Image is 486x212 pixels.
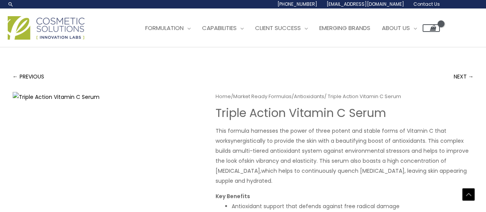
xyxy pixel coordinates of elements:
[313,17,376,40] a: Emerging Brands
[232,201,474,211] li: Antioxidant support that defends against free radical damage
[413,1,440,7] span: Contact Us
[233,93,292,100] a: Market Ready Formulas
[196,17,249,40] a: Capabilities
[216,167,467,185] span: which helps to continuously quench [MEDICAL_DATA], leaving skin appearing supple and hydrated.
[319,24,370,32] span: Emerging Brands
[277,1,317,7] span: [PHONE_NUMBER]
[376,17,423,40] a: About Us
[202,24,237,32] span: Capabilities
[216,137,464,155] span: synergistically to provide the skin with a beautifying boost of antioxidants. This complex builds a
[145,24,184,32] span: Formulation
[423,24,440,32] a: View Shopping Cart, empty
[8,16,85,40] img: Cosmetic Solutions Logo
[249,17,313,40] a: Client Success
[216,147,469,165] span: multi-tiered antioxidant system against environmental stressors and helps to improve the look of
[216,92,474,101] nav: Breadcrumb
[382,24,410,32] span: About Us
[216,127,446,145] span: This formula harnesses the power of three potent and stable forms of Vitamin C that work
[255,24,301,32] span: Client Success
[134,17,440,40] nav: Site Navigation
[454,69,474,84] a: NEXT →
[327,1,404,7] span: [EMAIL_ADDRESS][DOMAIN_NAME]
[216,192,250,200] strong: Key Benefits
[216,106,474,120] h1: Triple Action ​Vitamin C ​Serum
[139,17,196,40] a: Formulation
[13,69,44,84] a: ← PREVIOUS
[294,93,324,100] a: Antioxidants
[216,157,446,175] span: skin vibrancy and elasticity. This serum also boasts a high concentration of [MEDICAL_DATA],
[8,1,14,7] a: Search icon link
[216,93,231,100] a: Home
